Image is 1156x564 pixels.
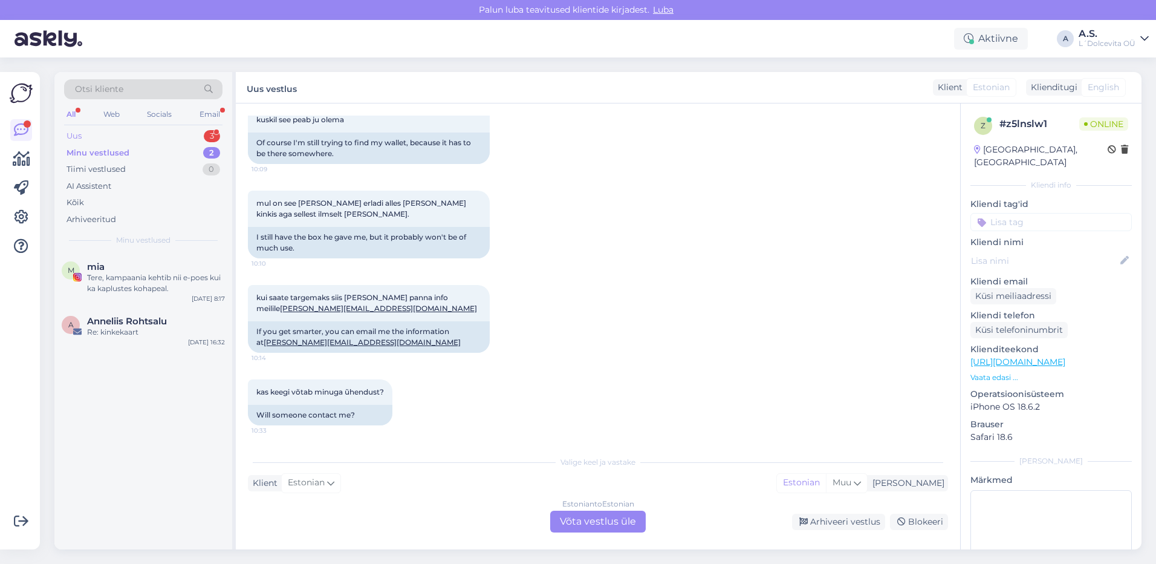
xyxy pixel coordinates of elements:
[970,372,1132,383] p: Vaata edasi ...
[868,477,944,490] div: [PERSON_NAME]
[833,477,851,488] span: Muu
[933,81,963,94] div: Klient
[252,426,297,435] span: 10:33
[649,4,677,15] span: Luba
[203,163,220,175] div: 0
[970,309,1132,322] p: Kliendi telefon
[87,261,105,272] span: mia
[75,83,123,96] span: Otsi kliente
[188,338,225,347] div: [DATE] 16:32
[68,266,74,275] span: m
[970,388,1132,401] p: Operatsioonisüsteem
[970,198,1132,211] p: Kliendi tag'id
[970,356,1065,367] a: [URL][DOMAIN_NAME]
[970,431,1132,444] p: Safari 18.6
[1079,29,1135,39] div: A.S.
[248,321,490,353] div: If you get smarter, you can email me the information at
[248,133,490,164] div: Of course I'm still trying to find my wallet, because it has to be there somewhere.
[87,327,225,338] div: Re: kinkekaart
[144,107,174,122] div: Socials
[792,514,885,530] div: Arhiveeri vestlus
[252,353,297,362] span: 10:14
[970,401,1132,413] p: iPhone OS 18.6.2
[192,294,225,303] div: [DATE] 8:17
[1079,39,1135,48] div: L´Dolcevita OÜ
[1088,81,1119,94] span: English
[970,343,1132,356] p: Klienditeekond
[970,418,1132,431] p: Brauser
[974,143,1108,169] div: [GEOGRAPHIC_DATA], [GEOGRAPHIC_DATA]
[777,474,826,492] div: Estonian
[1079,29,1149,48] a: A.S.L´Dolcevita OÜ
[248,457,948,468] div: Valige keel ja vastake
[203,147,220,159] div: 2
[264,338,461,347] a: [PERSON_NAME][EMAIL_ADDRESS][DOMAIN_NAME]
[116,235,170,246] span: Minu vestlused
[67,147,129,159] div: Minu vestlused
[970,275,1132,288] p: Kliendi email
[87,272,225,294] div: Tere, kampaania kehtib nii e-poes kui ka kaplustes kohapeal.
[248,477,278,490] div: Klient
[67,197,84,209] div: Kõik
[67,130,82,142] div: Uus
[288,476,325,490] span: Estonian
[256,293,477,313] span: kui saate targemaks siis [PERSON_NAME] panna info meilile
[197,107,222,122] div: Email
[1057,30,1074,47] div: A
[1026,81,1077,94] div: Klienditugi
[252,259,297,268] span: 10:10
[280,304,477,313] a: [PERSON_NAME][EMAIL_ADDRESS][DOMAIN_NAME]
[954,28,1028,50] div: Aktiivne
[970,236,1132,249] p: Kliendi nimi
[970,180,1132,191] div: Kliendi info
[101,107,122,122] div: Web
[248,405,392,425] div: Will someone contact me?
[973,81,1010,94] span: Estonian
[67,180,111,192] div: AI Assistent
[64,107,78,122] div: All
[970,288,1056,304] div: Küsi meiliaadressi
[981,121,986,130] span: z
[971,254,1118,267] input: Lisa nimi
[999,117,1079,131] div: # z5lnslw1
[256,198,468,218] span: mul on see [PERSON_NAME] erladi alles [PERSON_NAME] kinkis aga sellest ilmselt [PERSON_NAME].
[252,165,297,174] span: 10:09
[970,456,1132,467] div: [PERSON_NAME]
[204,130,220,142] div: 3
[247,79,297,96] label: Uus vestlus
[248,227,490,258] div: I still have the box he gave me, but it probably won't be of much use.
[890,514,948,530] div: Blokeeri
[562,499,634,510] div: Estonian to Estonian
[256,387,384,396] span: kas keegi võtab minuga ũhendust?
[68,320,74,329] span: A
[1079,117,1128,131] span: Online
[67,163,126,175] div: Tiimi vestlused
[970,474,1132,487] p: Märkmed
[67,214,116,226] div: Arhiveeritud
[970,213,1132,231] input: Lisa tag
[10,82,33,105] img: Askly Logo
[87,316,167,327] span: Anneliis Rohtsalu
[970,322,1068,338] div: Küsi telefoninumbrit
[550,511,646,533] div: Võta vestlus üle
